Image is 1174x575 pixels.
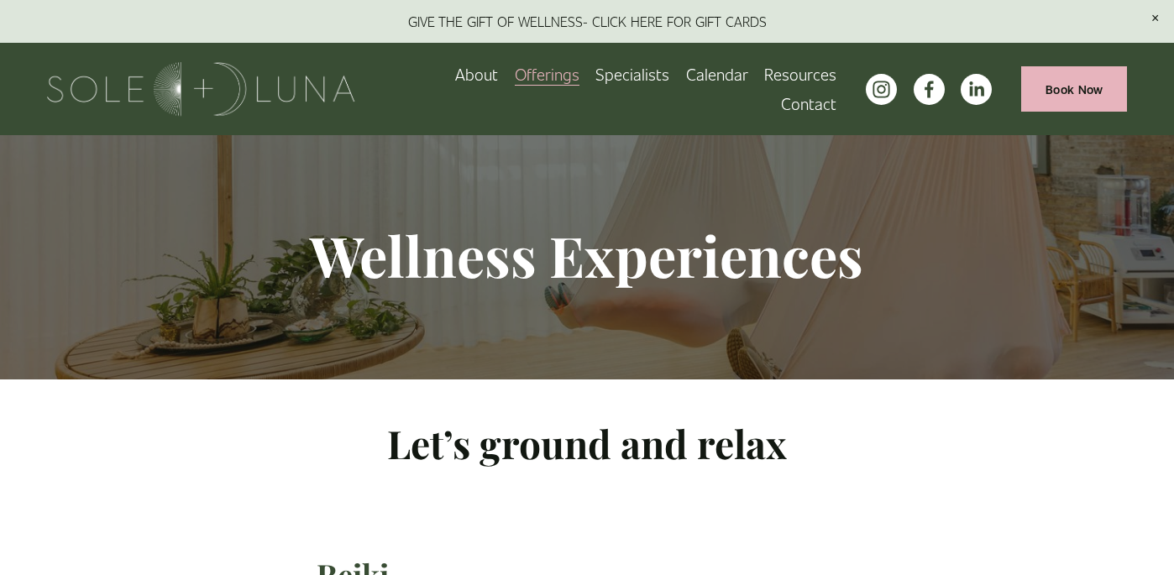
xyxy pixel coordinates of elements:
[182,221,993,290] h1: Wellness Experiences
[1021,66,1127,111] a: Book Now
[866,74,897,105] a: instagram-unauth
[595,60,669,89] a: Specialists
[515,60,579,89] a: folder dropdown
[686,60,748,89] a: Calendar
[317,418,857,468] h2: Let’s ground and relax
[914,74,945,105] a: facebook-unauth
[764,61,836,87] span: Resources
[515,61,579,87] span: Offerings
[781,89,836,118] a: Contact
[961,74,992,105] a: LinkedIn
[455,60,498,89] a: About
[764,60,836,89] a: folder dropdown
[47,62,355,117] img: Sole + Luna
